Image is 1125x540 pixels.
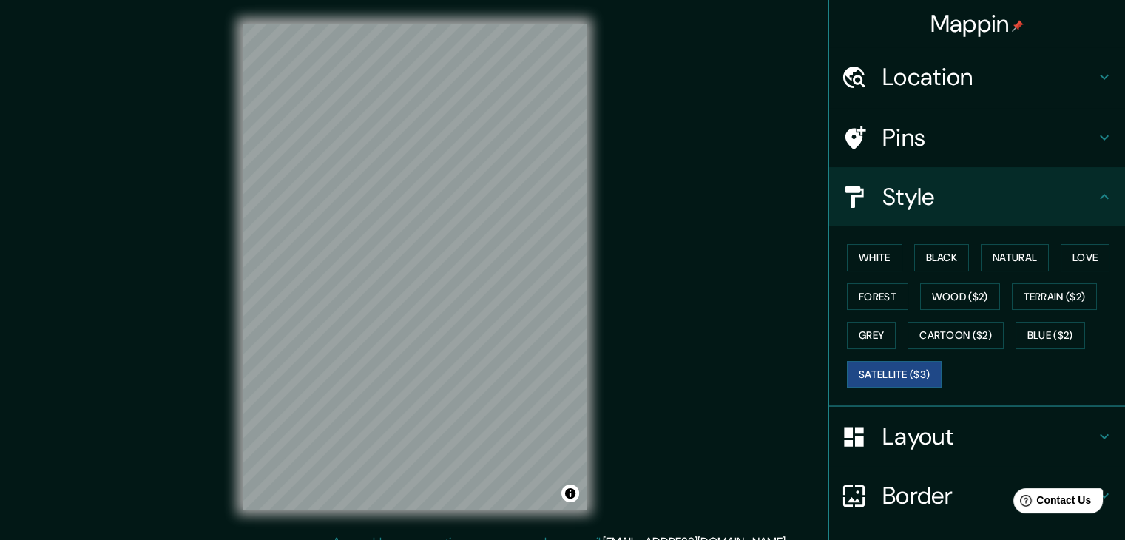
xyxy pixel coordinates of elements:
div: Pins [829,108,1125,167]
h4: Mappin [930,9,1024,38]
iframe: Help widget launcher [993,482,1109,524]
button: Satellite ($3) [847,361,942,388]
button: Natural [981,244,1049,271]
h4: Style [882,182,1095,212]
button: Black [914,244,970,271]
button: Blue ($2) [1016,322,1085,349]
h4: Pins [882,123,1095,152]
div: Location [829,47,1125,107]
button: Toggle attribution [561,485,579,502]
button: White [847,244,902,271]
button: Cartoon ($2) [908,322,1004,349]
h4: Border [882,481,1095,510]
div: Style [829,167,1125,226]
button: Grey [847,322,896,349]
button: Terrain ($2) [1012,283,1098,311]
button: Forest [847,283,908,311]
button: Wood ($2) [920,283,1000,311]
canvas: Map [243,24,587,510]
div: Border [829,466,1125,525]
img: pin-icon.png [1012,20,1024,32]
button: Love [1061,244,1109,271]
div: Layout [829,407,1125,466]
h4: Layout [882,422,1095,451]
h4: Location [882,62,1095,92]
